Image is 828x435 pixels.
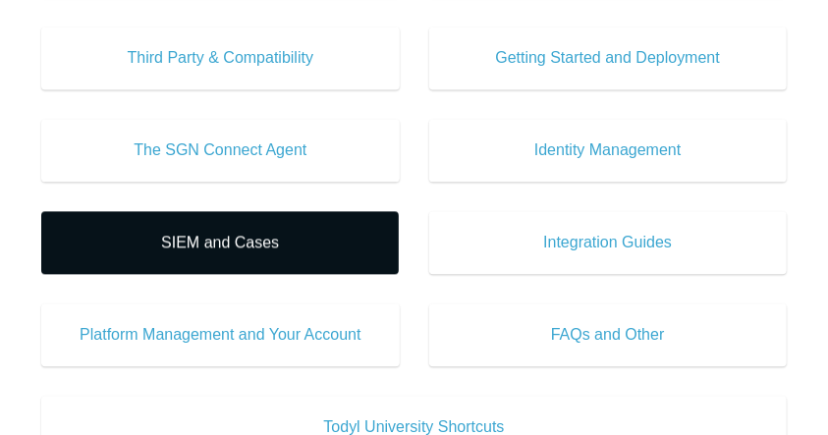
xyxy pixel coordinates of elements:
span: Identity Management [459,138,757,162]
a: Identity Management [429,119,787,182]
a: SIEM and Cases [41,211,399,274]
a: Third Party & Compatibility [41,27,399,89]
span: Getting Started and Deployment [459,46,757,70]
span: Third Party & Compatibility [71,46,369,70]
span: SIEM and Cases [71,231,369,254]
span: Integration Guides [459,231,757,254]
a: Platform Management and Your Account [41,303,399,366]
a: Getting Started and Deployment [429,27,787,89]
span: The SGN Connect Agent [71,138,369,162]
a: Integration Guides [429,211,787,274]
span: FAQs and Other [459,323,757,347]
a: FAQs and Other [429,303,787,366]
span: Platform Management and Your Account [71,323,369,347]
a: The SGN Connect Agent [41,119,399,182]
